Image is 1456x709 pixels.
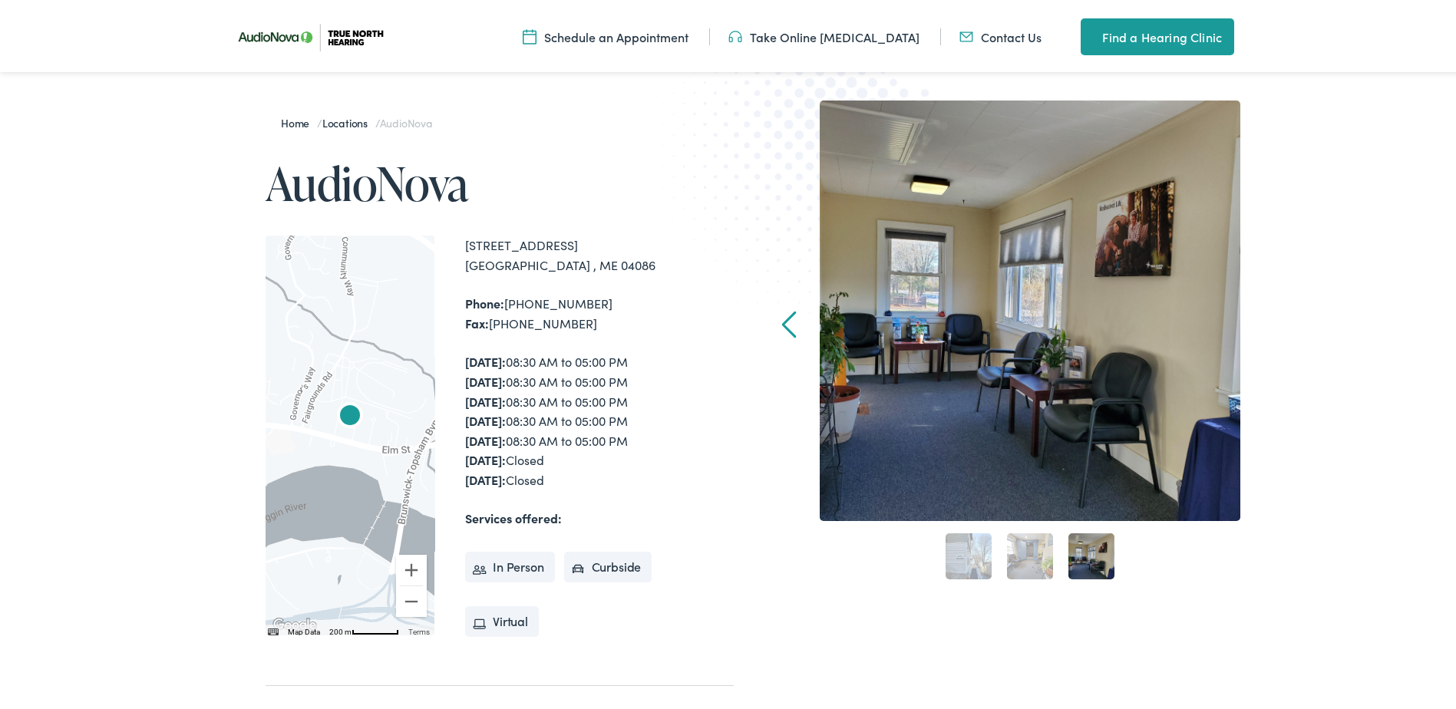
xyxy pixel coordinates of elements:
a: Schedule an Appointment [523,25,688,42]
strong: [DATE]: [465,468,506,485]
a: 1 [946,530,992,576]
img: Mail icon in color code ffb348, used for communication purposes [959,25,973,42]
button: Map Scale: 200 m per 58 pixels [325,622,404,632]
strong: [DATE]: [465,370,506,387]
strong: Services offered: [465,506,562,523]
a: 3 [1068,530,1114,576]
h1: AudioNova [266,155,734,206]
span: 200 m [329,625,352,633]
img: Icon symbolizing a calendar in color code ffb348 [523,25,537,42]
a: Take Online [MEDICAL_DATA] [728,25,919,42]
button: Keyboard shortcuts [268,624,279,635]
div: AudioNova [332,396,368,433]
strong: [DATE]: [465,409,506,426]
span: AudioNova [380,112,432,127]
button: Zoom in [396,552,427,582]
strong: [DATE]: [465,429,506,446]
strong: [DATE]: [465,390,506,407]
a: Open this area in Google Maps (opens a new window) [269,612,320,632]
img: utility icon [1081,25,1094,43]
span: / / [281,112,432,127]
a: Home [281,112,317,127]
strong: [DATE]: [465,350,506,367]
div: [PHONE_NUMBER] [PHONE_NUMBER] [465,291,734,330]
strong: Fax: [465,312,489,328]
a: Prev [782,308,797,335]
a: 2 [1007,530,1053,576]
strong: [DATE]: [465,448,506,465]
strong: Phone: [465,292,504,308]
li: Curbside [564,549,652,579]
div: [STREET_ADDRESS] [GEOGRAPHIC_DATA] , ME 04086 [465,232,734,272]
li: Virtual [465,603,539,634]
img: Google [269,612,320,632]
button: Map Data [288,624,320,635]
img: Headphones icon in color code ffb348 [728,25,742,42]
a: Locations [322,112,375,127]
a: Contact Us [959,25,1042,42]
button: Zoom out [396,583,427,614]
div: 08:30 AM to 05:00 PM 08:30 AM to 05:00 PM 08:30 AM to 05:00 PM 08:30 AM to 05:00 PM 08:30 AM to 0... [465,349,734,486]
a: Terms [408,625,430,633]
li: In Person [465,549,555,579]
a: Find a Hearing Clinic [1081,15,1234,52]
